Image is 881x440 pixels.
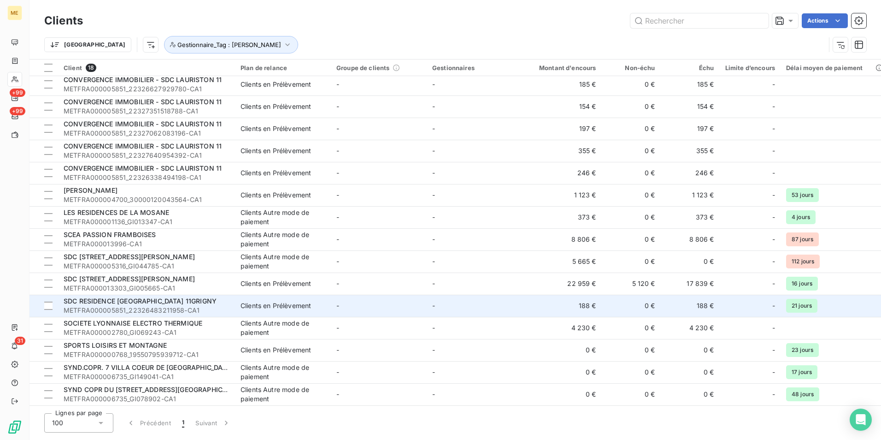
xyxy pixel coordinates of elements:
[336,102,339,110] span: -
[64,394,229,404] span: METFRA000006735_GI078902-CA1
[432,302,435,309] span: -
[336,279,339,287] span: -
[64,129,229,138] span: METFRA000005851_22327062083196-CA1
[64,120,222,128] span: CONVERGENCE IMMOBILIER - SDC LAURISTON 11
[64,107,229,116] span: METFRA000005851_22327351518788-CA1
[64,208,169,216] span: LES RESIDENCES DE LA MOSANE
[786,387,819,401] span: 48 jours
[602,273,661,295] td: 5 120 €
[602,295,661,317] td: 0 €
[602,140,661,162] td: 0 €
[661,295,720,317] td: 188 €
[661,228,720,250] td: 8 806 €
[725,64,775,71] div: Limite d’encours
[176,413,190,433] button: 1
[336,235,339,243] span: -
[772,124,775,133] span: -
[432,213,435,221] span: -
[64,328,229,337] span: METFRA000002780_GI069243-CA1
[336,302,339,309] span: -
[64,297,217,305] span: SDC RESIDENCE [GEOGRAPHIC_DATA] 11GRIGNY
[523,95,602,118] td: 154 €
[661,383,720,405] td: 0 €
[432,191,435,199] span: -
[602,250,661,273] td: 0 €
[661,140,720,162] td: 355 €
[602,95,661,118] td: 0 €
[241,102,311,111] div: Clients en Prélèvement
[336,368,339,376] span: -
[64,319,202,327] span: SOCIETE LYONNAISE ELECTRO THERMIQUE
[661,250,720,273] td: 0 €
[7,6,22,20] div: ME
[336,324,339,332] span: -
[64,284,229,293] span: METFRA000013303_GI005665-CA1
[64,64,82,71] span: Client
[772,390,775,399] span: -
[772,368,775,377] span: -
[602,184,661,206] td: 0 €
[602,383,661,405] td: 0 €
[523,73,602,95] td: 185 €
[602,228,661,250] td: 0 €
[52,418,63,428] span: 100
[241,363,325,381] div: Clients Autre mode de paiement
[432,346,435,354] span: -
[786,365,817,379] span: 17 jours
[241,64,325,71] div: Plan de relance
[64,195,229,204] span: METFRA000004700_30000120043564-CA1
[602,339,661,361] td: 0 €
[336,213,339,221] span: -
[523,250,602,273] td: 5 665 €
[64,306,229,315] span: METFRA000005851_22326483211958-CA1
[432,125,435,132] span: -
[336,80,339,88] span: -
[602,118,661,140] td: 0 €
[336,147,339,155] span: -
[64,341,167,349] span: SPORTS LOISIRS ET MONTAGNE
[177,41,281,48] span: Gestionnaire_Tag : [PERSON_NAME]
[602,317,661,339] td: 0 €
[10,107,25,115] span: +99
[64,173,229,182] span: METFRA000005851_22326338494198-CA1
[241,385,325,404] div: Clients Autre mode de paiement
[336,125,339,132] span: -
[602,206,661,228] td: 0 €
[241,190,311,200] div: Clients en Prélèvement
[772,323,775,333] span: -
[772,345,775,355] span: -
[523,339,602,361] td: 0 €
[786,299,817,313] span: 21 jours
[523,118,602,140] td: 197 €
[241,168,311,178] div: Clients en Prélèvement
[241,230,325,249] div: Clients Autre mode de paiement
[182,418,184,428] span: 1
[241,124,311,133] div: Clients en Prélèvement
[661,339,720,361] td: 0 €
[64,186,117,194] span: [PERSON_NAME]
[523,317,602,339] td: 4 230 €
[64,164,222,172] span: CONVERGENCE IMMOBILIER - SDC LAURISTON 11
[64,262,229,271] span: METFRA000005316_GI044785-CA1
[772,168,775,178] span: -
[786,343,819,357] span: 23 jours
[786,277,818,291] span: 16 jours
[432,368,435,376] span: -
[336,64,390,71] span: Groupe de clients
[432,324,435,332] span: -
[432,102,435,110] span: -
[523,383,602,405] td: 0 €
[772,190,775,200] span: -
[772,301,775,310] span: -
[336,257,339,265] span: -
[10,89,25,97] span: +99
[336,346,339,354] span: -
[336,390,339,398] span: -
[64,253,195,261] span: SDC [STREET_ADDRESS][PERSON_NAME]
[241,208,325,226] div: Clients Autre mode de paiement
[432,235,435,243] span: -
[786,210,816,224] span: 4 jours
[64,84,229,94] span: METFRA000005851_22326627929780-CA1
[528,64,596,71] div: Montant d'encours
[164,36,298,54] button: Gestionnaire_Tag : [PERSON_NAME]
